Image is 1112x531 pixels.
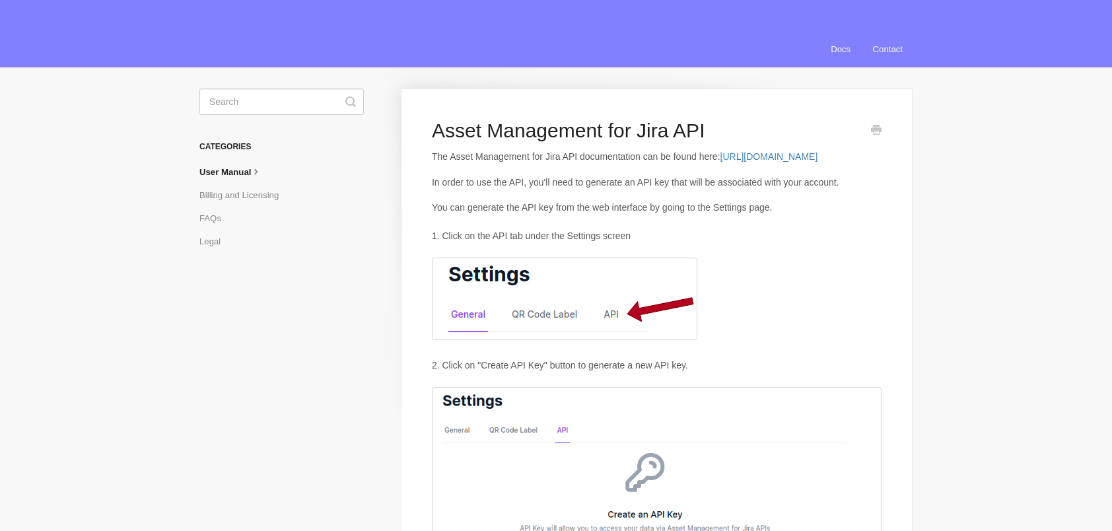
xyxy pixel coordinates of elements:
[432,176,882,190] p: In order to use the API, you'll need to generate an API key that will be associated with your acc...
[199,88,364,115] input: Search
[863,32,913,67] a: Contact
[199,208,231,229] a: FAQs
[432,359,882,373] div: 2. Click on "Create API Key" button to generate a new API key.
[199,20,341,60] span: Asset Management for Jira Docs
[821,32,860,67] a: Docs
[432,229,882,244] div: 1. Click on the API tab under the Settings screen
[199,161,273,183] a: User Manual
[432,258,697,340] img: file-a1mtJv9jwH.png
[199,185,289,206] a: Billing and Licensing
[720,151,818,162] a: [URL][DOMAIN_NAME]
[432,119,862,143] h1: Asset Management for Jira API
[871,124,882,139] a: Print this Article
[432,201,882,215] p: You can generate the API key from the web interface by going to the Settings page.
[199,135,364,159] h3: Categories
[199,231,230,252] a: Legal
[432,150,882,164] p: The Asset Management for Jira API documentation can be found here:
